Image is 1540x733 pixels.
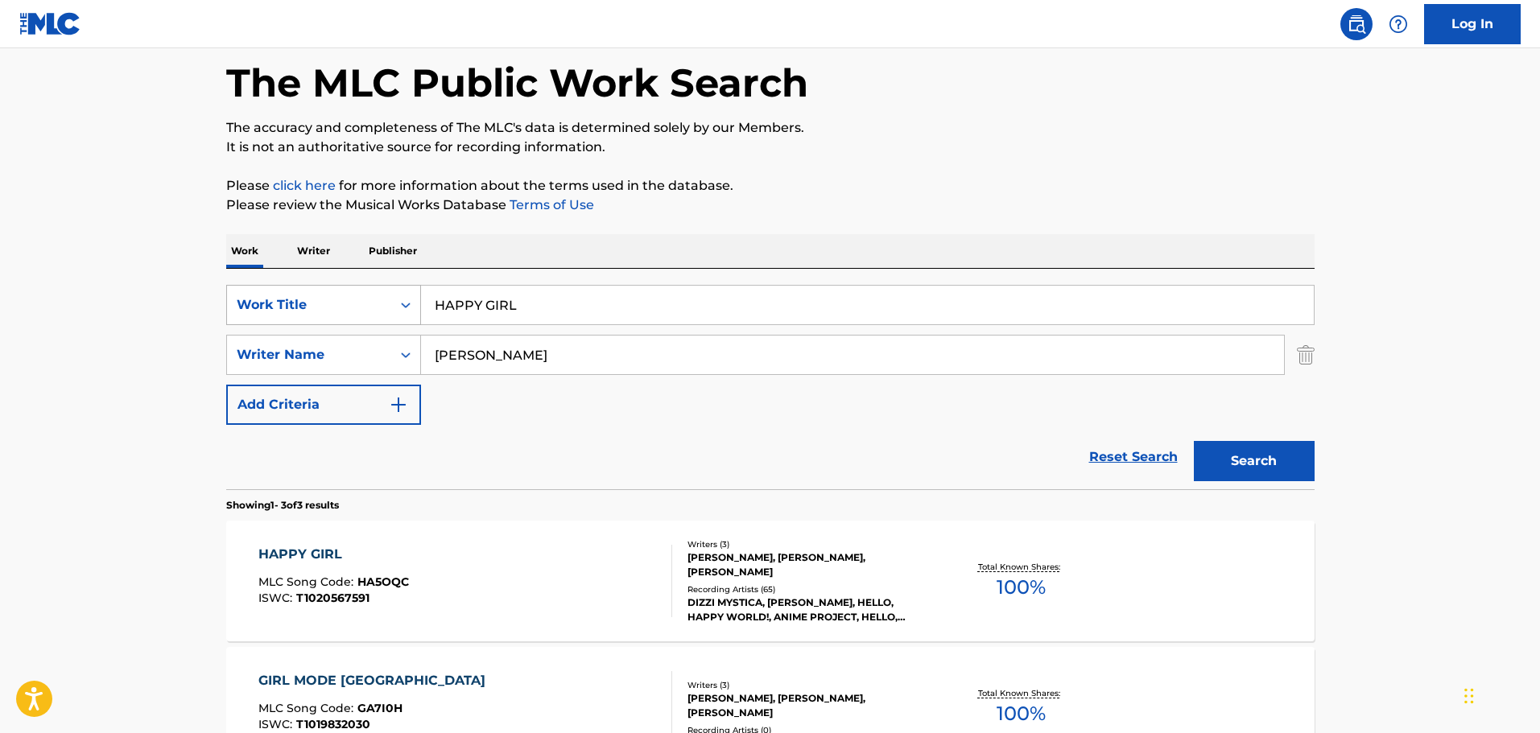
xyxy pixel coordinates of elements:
[226,385,421,425] button: Add Criteria
[226,285,1315,489] form: Search Form
[226,521,1315,641] a: HAPPY GIRLMLC Song Code:HA5OQCISWC:T1020567591Writers (3)[PERSON_NAME], [PERSON_NAME], [PERSON_NA...
[997,573,1046,602] span: 100 %
[237,295,382,315] div: Work Title
[1464,672,1474,720] div: Drag
[258,574,357,589] span: MLC Song Code :
[687,583,931,595] div: Recording Artists ( 65 )
[226,118,1315,138] p: The accuracy and completeness of The MLC's data is determined solely by our Members.
[258,545,409,564] div: HAPPY GIRL
[296,591,370,605] span: T1020567591
[687,691,931,720] div: [PERSON_NAME], [PERSON_NAME], [PERSON_NAME]
[1424,4,1521,44] a: Log In
[389,395,408,414] img: 9d2ae6d4665cec9f34b9.svg
[237,345,382,364] div: Writer Name
[1459,656,1540,733] iframe: Chat Widget
[1382,8,1414,40] div: Help
[1081,439,1186,475] a: Reset Search
[226,498,339,513] p: Showing 1 - 3 of 3 results
[687,550,931,579] div: [PERSON_NAME], [PERSON_NAME], [PERSON_NAME]
[258,671,493,690] div: GIRL MODE [GEOGRAPHIC_DATA]
[357,701,403,715] span: GA7I0H
[978,561,1064,573] p: Total Known Shares:
[1347,14,1366,34] img: search
[997,699,1046,728] span: 100 %
[687,538,931,550] div: Writers ( 3 )
[258,701,357,715] span: MLC Song Code :
[978,687,1064,699] p: Total Known Shares:
[1194,441,1315,481] button: Search
[357,574,409,589] span: HA5OQC
[273,178,336,193] a: click here
[226,176,1315,196] p: Please for more information about the terms used in the database.
[226,234,263,268] p: Work
[687,679,931,691] div: Writers ( 3 )
[364,234,422,268] p: Publisher
[292,234,335,268] p: Writer
[226,59,808,107] h1: The MLC Public Work Search
[1389,14,1408,34] img: help
[1297,335,1315,375] img: Delete Criterion
[19,12,81,35] img: MLC Logo
[1340,8,1373,40] a: Public Search
[687,595,931,624] div: DIZZI MYSTICA, [PERSON_NAME], HELLO, HAPPY WORLD!, ANIME PROJECT, HELLO, HAPPY WORLD!
[258,717,296,731] span: ISWC :
[226,196,1315,215] p: Please review the Musical Works Database
[258,591,296,605] span: ISWC :
[506,197,594,212] a: Terms of Use
[296,717,370,731] span: T1019832030
[226,138,1315,157] p: It is not an authoritative source for recording information.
